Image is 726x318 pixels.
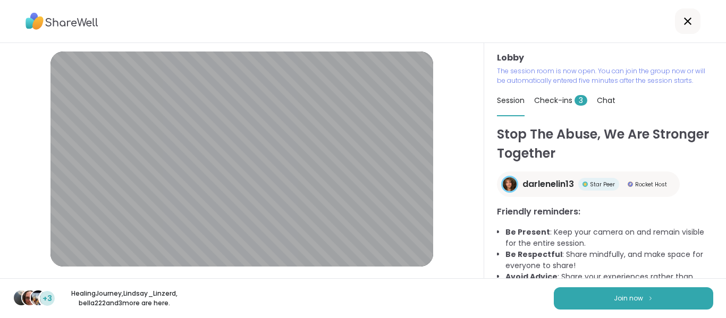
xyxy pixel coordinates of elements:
a: darlenelin13darlenelin13Star PeerStar PeerRocket HostRocket Host [497,171,680,197]
button: Join now [554,287,713,310]
b: Be Respectful [505,249,562,260]
b: Be Present [505,227,550,237]
span: Check-ins [534,95,587,106]
img: bella222 [31,290,46,305]
p: The session room is now open. You can join the group now or will be automatically entered five mi... [497,66,713,85]
img: HealingJourney [14,290,29,305]
h1: Stop The Abuse, We Are Stronger Together [497,125,713,163]
h3: Friendly reminders: [497,205,713,218]
li: : Share mindfully, and make space for everyone to share! [505,249,713,271]
img: ShareWell Logomark [647,295,654,301]
h3: Lobby [497,51,713,64]
span: +3 [43,293,52,304]
p: HealingJourney , Lindsay_Linzerd , bella222 and 3 more are here. [65,289,184,308]
span: Chat [597,95,615,106]
img: darlenelin13 [503,177,517,191]
img: ShareWell Logo [26,9,98,33]
li: : Share your experiences rather than advice, as peers are not mental health professionals. [505,271,713,294]
span: Rocket Host [635,181,667,188]
span: Star Peer [590,181,615,188]
span: Join now [614,294,643,303]
img: Lindsay_Linzerd [22,290,37,305]
li: : Keep your camera on and remain visible for the entire session. [505,227,713,249]
img: Star Peer [583,182,588,187]
span: Session [497,95,525,106]
b: Avoid Advice [505,271,558,282]
span: darlenelin13 [522,178,574,191]
img: Rocket Host [628,182,633,187]
span: 3 [575,95,587,106]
